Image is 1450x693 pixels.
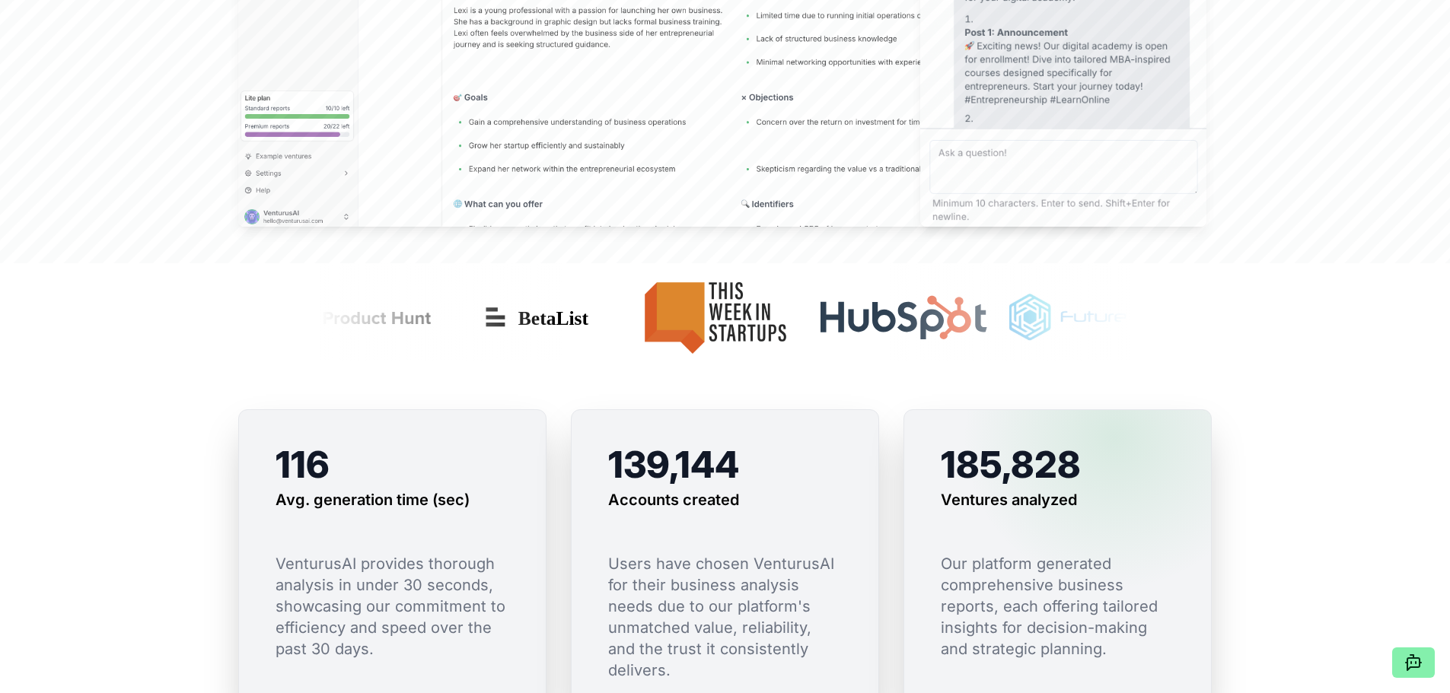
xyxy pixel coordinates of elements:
[276,442,330,487] span: 116
[618,269,804,367] img: This Week in Startups
[995,269,1190,367] img: Futuretools
[1202,269,1397,367] img: There's an AI for that
[240,269,457,367] img: Product Hunt
[941,442,1081,487] span: 185,828
[608,489,739,510] h3: Accounts created
[469,295,606,341] img: Betalist
[276,489,470,510] h3: Avg. generation time (sec)
[816,295,983,341] img: Hubspot
[941,553,1174,660] p: Our platform generated comprehensive business reports, each offering tailored insights for decisi...
[608,553,842,681] p: Users have chosen VenturusAI for their business analysis needs due to our platform's unmatched va...
[941,489,1077,510] h3: Ventures analyzed
[276,553,509,660] p: VenturusAI provides thorough analysis in under 30 seconds, showcasing our commitment to efficienc...
[608,442,739,487] span: 139,144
